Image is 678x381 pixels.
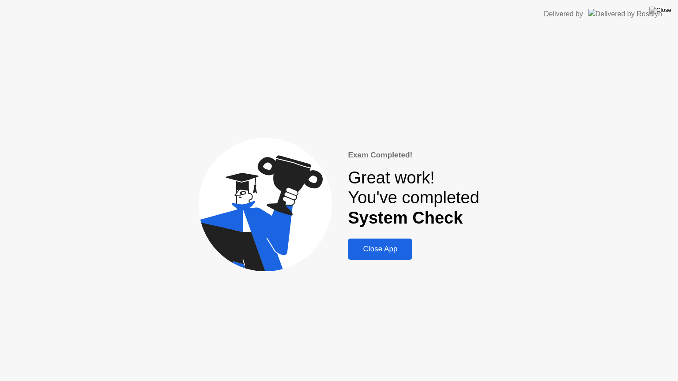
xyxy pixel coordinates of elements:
[649,7,671,14] img: Close
[348,239,412,260] button: Close App
[350,245,410,254] div: Close App
[588,9,662,19] img: Delivered by Rosalyn
[348,149,479,161] div: Exam Completed!
[544,9,583,19] div: Delivered by
[348,168,479,228] div: Great work! You've completed
[348,209,463,227] b: System Check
